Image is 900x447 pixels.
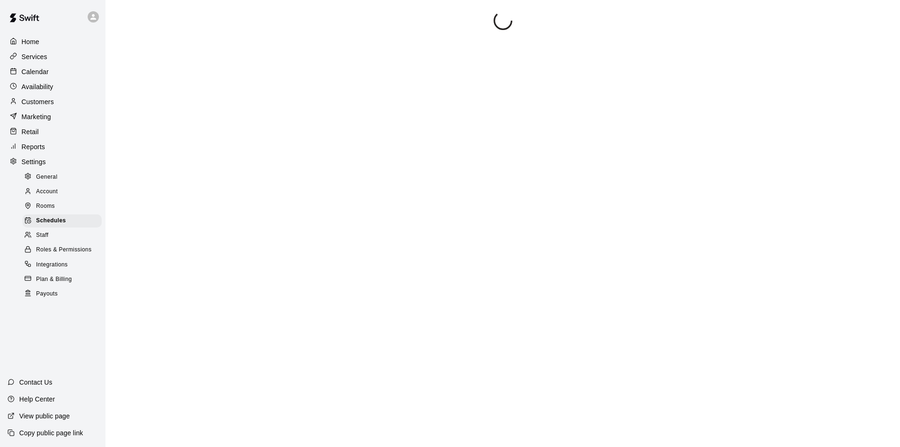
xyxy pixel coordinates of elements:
a: Account [22,184,105,199]
a: General [22,170,105,184]
div: Rooms [22,200,102,213]
span: Integrations [36,260,68,270]
p: Calendar [22,67,49,76]
p: Contact Us [19,378,52,387]
a: Availability [7,80,98,94]
p: Help Center [19,394,55,404]
a: Schedules [22,214,105,228]
div: Roles & Permissions [22,243,102,257]
a: Calendar [7,65,98,79]
p: Home [22,37,39,46]
p: Availability [22,82,53,91]
div: Plan & Billing [22,273,102,286]
div: Account [22,185,102,198]
span: Roles & Permissions [36,245,91,255]
a: Payouts [22,287,105,301]
a: Staff [22,228,105,243]
a: Plan & Billing [22,272,105,287]
a: Rooms [22,199,105,214]
a: Services [7,50,98,64]
a: Home [7,35,98,49]
p: Customers [22,97,54,106]
a: Integrations [22,258,105,272]
a: Customers [7,95,98,109]
div: Integrations [22,258,102,272]
a: Marketing [7,110,98,124]
p: Retail [22,127,39,136]
a: Retail [7,125,98,139]
span: Payouts [36,289,58,299]
span: Schedules [36,216,66,226]
span: Plan & Billing [36,275,72,284]
p: Settings [22,157,46,167]
a: Roles & Permissions [22,243,105,258]
div: Payouts [22,288,102,301]
span: Rooms [36,202,55,211]
span: General [36,173,58,182]
p: View public page [19,411,70,421]
div: Staff [22,229,102,242]
a: Settings [7,155,98,169]
p: Reports [22,142,45,152]
div: Schedules [22,214,102,227]
a: Reports [7,140,98,154]
p: Marketing [22,112,51,121]
div: General [22,171,102,184]
span: Staff [36,231,48,240]
p: Copy public page link [19,428,83,438]
p: Services [22,52,47,61]
span: Account [36,187,58,197]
